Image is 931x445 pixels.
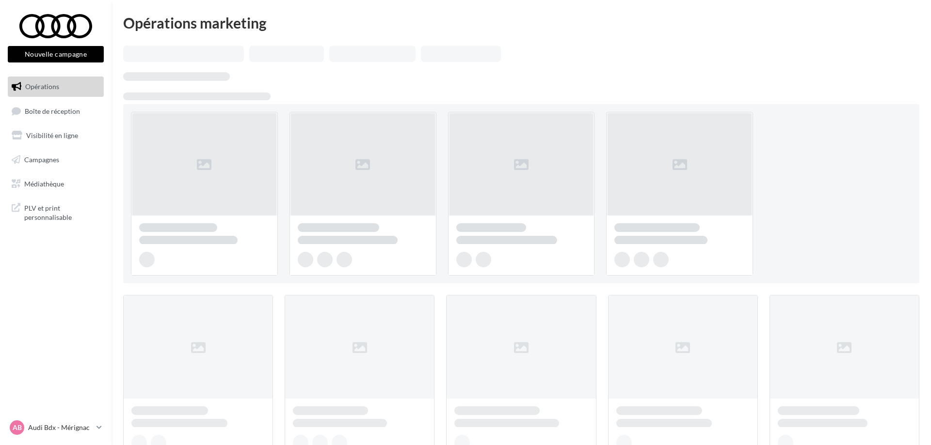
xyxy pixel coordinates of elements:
[13,423,22,432] span: AB
[6,77,106,97] a: Opérations
[26,131,78,139] span: Visibilité en ligne
[25,82,59,91] span: Opérations
[6,101,106,122] a: Boîte de réception
[24,179,64,187] span: Médiathèque
[6,198,106,226] a: PLV et print personnalisable
[6,125,106,146] a: Visibilité en ligne
[6,150,106,170] a: Campagnes
[24,201,100,222] span: PLV et print personnalisable
[8,46,104,62] button: Nouvelle campagne
[6,174,106,194] a: Médiathèque
[8,418,104,437] a: AB Audi Bdx - Mérignac
[28,423,93,432] p: Audi Bdx - Mérignac
[123,15,919,30] div: Opérations marketing
[25,107,80,115] span: Boîte de réception
[24,155,59,164] span: Campagnes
